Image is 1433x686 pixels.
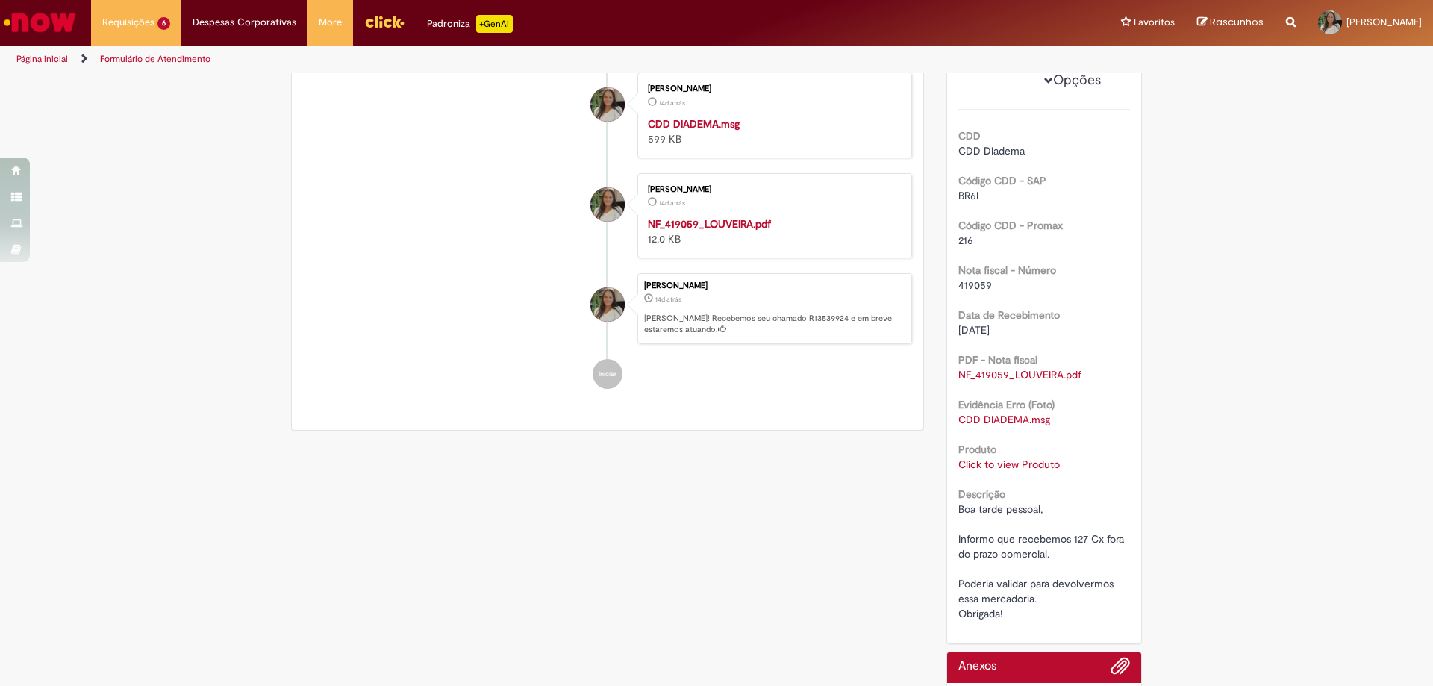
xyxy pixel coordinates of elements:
[476,15,513,33] p: +GenAi
[655,295,681,304] time: 16/09/2025 14:18:24
[958,174,1046,187] b: Código CDD - SAP
[958,368,1081,381] a: Download de NF_419059_LOUVEIRA.pdf
[1,7,78,37] img: ServiceNow
[16,53,68,65] a: Página inicial
[958,413,1050,426] a: Download de CDD DIADEMA.msg
[590,287,625,322] div: Mikaela De Sousa Santos Costa
[319,15,342,30] span: More
[958,502,1127,620] span: Boa tarde pessoal, Informo que recebemos 127 Cx fora do prazo comercial. Poderia validar para dev...
[958,353,1037,367] b: PDF - Nota fiscal
[958,189,978,202] span: BR6I
[648,117,740,131] a: CDD DIADEMA.msg
[644,281,904,290] div: [PERSON_NAME]
[11,46,944,73] ul: Trilhas de página
[659,199,685,208] time: 16/09/2025 14:13:38
[1111,656,1130,683] button: Adicionar anexos
[958,398,1055,411] b: Evidência Erro (Foto)
[193,15,296,30] span: Despesas Corporativas
[1210,15,1264,29] span: Rascunhos
[427,15,513,33] div: Padroniza
[958,323,990,337] span: [DATE]
[655,295,681,304] span: 14d atrás
[1197,16,1264,30] a: Rascunhos
[1346,16,1422,28] span: [PERSON_NAME]
[958,234,973,247] span: 216
[648,185,896,194] div: [PERSON_NAME]
[958,458,1060,471] a: Click to view Produto
[958,660,996,673] h2: Anexos
[958,308,1060,322] b: Data de Recebimento
[648,116,896,146] div: 599 KB
[102,15,154,30] span: Requisições
[590,87,625,122] div: Mikaela De Sousa Santos Costa
[659,199,685,208] span: 14d atrás
[659,99,685,107] time: 16/09/2025 14:15:54
[958,144,1025,158] span: CDD Diadema
[659,99,685,107] span: 14d atrás
[648,84,896,93] div: [PERSON_NAME]
[590,187,625,222] div: Mikaela De Sousa Santos Costa
[157,17,170,30] span: 6
[958,443,996,456] b: Produto
[958,129,981,143] b: CDD
[364,10,405,33] img: click_logo_yellow_360x200.png
[303,273,912,345] li: Mikaela De Sousa Santos Costa
[648,216,896,246] div: 12.0 KB
[100,53,210,65] a: Formulário de Atendimento
[958,278,992,292] span: 419059
[958,487,1005,501] b: Descrição
[644,313,904,336] p: [PERSON_NAME]! Recebemos seu chamado R13539924 e em breve estaremos atuando.
[648,217,771,231] a: NF_419059_LOUVEIRA.pdf
[958,219,1063,232] b: Código CDD - Promax
[1134,15,1175,30] span: Favoritos
[958,264,1056,277] b: Nota fiscal - Número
